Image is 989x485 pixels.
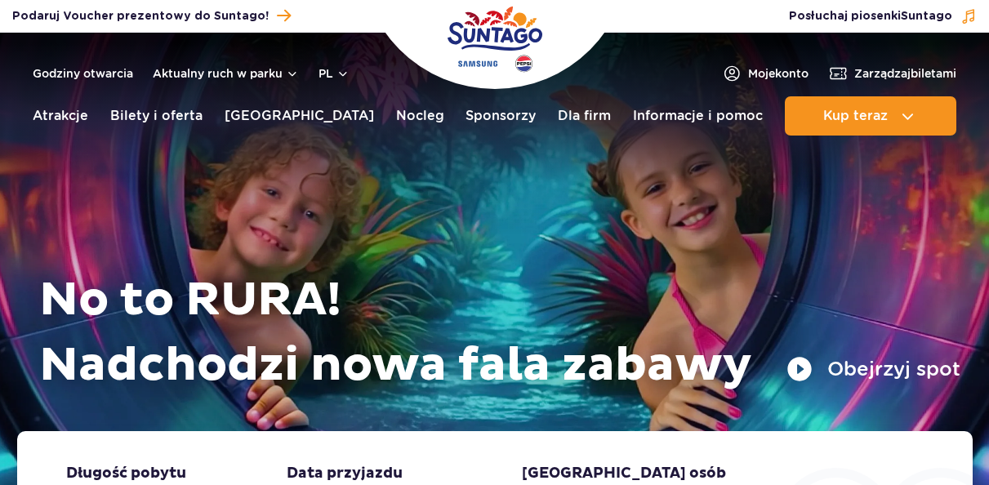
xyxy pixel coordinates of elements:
span: Długość pobytu [66,464,186,483]
span: Zarządzaj biletami [854,65,956,82]
a: Informacje i pomoc [633,96,763,136]
button: pl [319,65,350,82]
span: Suntago [901,11,952,22]
a: Podaruj Voucher prezentowy do Suntago! [12,5,291,27]
a: Nocleg [396,96,444,136]
a: Zarządzajbiletami [828,64,956,83]
a: Bilety i oferta [110,96,203,136]
span: Kup teraz [823,109,888,123]
button: Kup teraz [785,96,956,136]
a: Dla firm [558,96,611,136]
span: Data przyjazdu [287,464,403,483]
span: Posłuchaj piosenki [789,8,952,24]
a: Sponsorzy [466,96,536,136]
a: Atrakcje [33,96,88,136]
button: Aktualny ruch w parku [153,67,299,80]
button: Posłuchaj piosenkiSuntago [789,8,977,24]
button: Obejrzyj spot [786,356,960,382]
span: [GEOGRAPHIC_DATA] osób [522,464,726,483]
span: Moje konto [748,65,809,82]
h1: No to RURA! Nadchodzi nowa fala zabawy [39,268,960,398]
span: Podaruj Voucher prezentowy do Suntago! [12,8,269,24]
a: Godziny otwarcia [33,65,133,82]
a: [GEOGRAPHIC_DATA] [225,96,374,136]
a: Mojekonto [722,64,809,83]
